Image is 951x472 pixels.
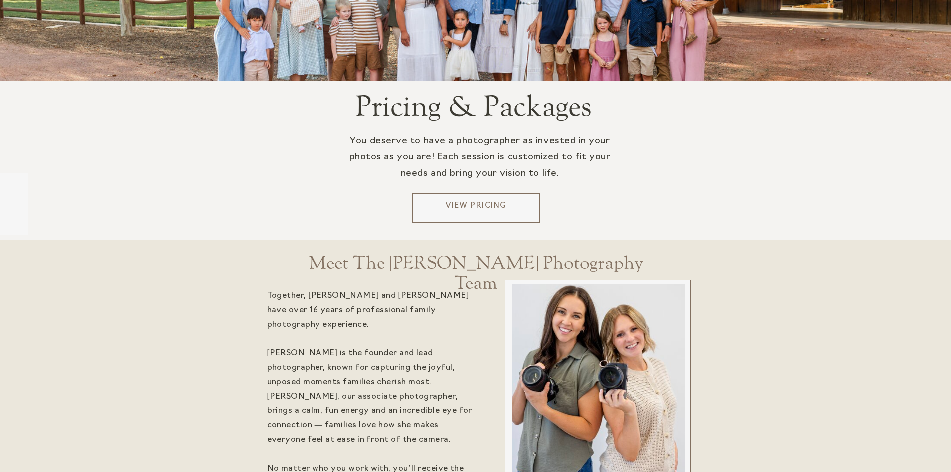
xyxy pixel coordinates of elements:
h2: Pricing & Packages [348,91,599,124]
a: View Pricing [416,201,536,216]
a: Meet The [PERSON_NAME] Photography Team [295,253,657,266]
p: You deserve to have a photographer as invested in your photos as you are! Each session is customi... [335,133,625,197]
